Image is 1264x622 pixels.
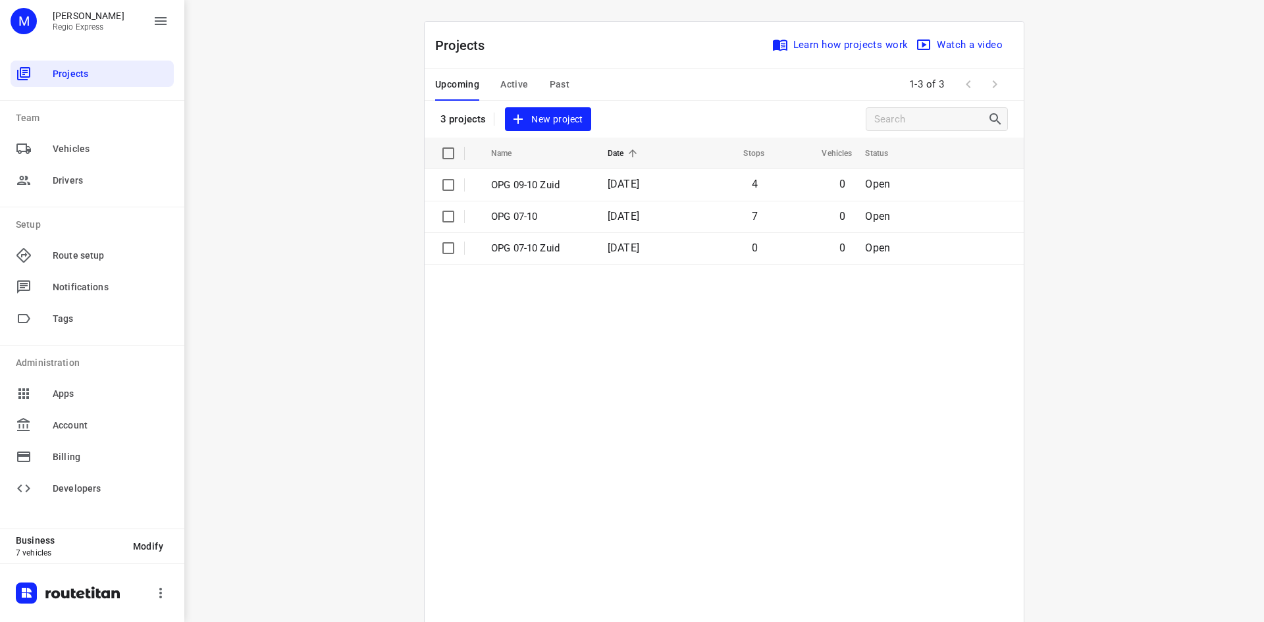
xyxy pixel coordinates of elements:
span: Open [865,210,890,222]
p: Setup [16,218,174,232]
span: Active [500,76,528,93]
button: New project [505,107,591,132]
span: Account [53,419,169,432]
input: Search projects [874,109,987,130]
span: Route setup [53,249,169,263]
span: 4 [752,178,758,190]
span: Name [491,145,529,161]
span: 1-3 of 3 [904,70,950,99]
p: Team [16,111,174,125]
span: Open [865,178,890,190]
p: OPG 09-10 Zuid [491,178,588,193]
span: Upcoming [435,76,479,93]
div: Developers [11,475,174,502]
div: Route setup [11,242,174,269]
span: Past [550,76,570,93]
p: Projects [435,36,496,55]
span: 0 [839,210,845,222]
span: Modify [133,541,163,552]
span: 0 [839,242,845,254]
p: Administration [16,356,174,370]
div: Search [987,111,1007,127]
span: 7 [752,210,758,222]
span: Stops [726,145,764,161]
span: Drivers [53,174,169,188]
span: Vehicles [804,145,852,161]
p: 7 vehicles [16,548,122,557]
div: Projects [11,61,174,87]
span: New project [513,111,583,128]
p: 3 projects [440,113,486,125]
span: 0 [752,242,758,254]
div: Account [11,412,174,438]
div: M [11,8,37,34]
div: Billing [11,444,174,470]
p: Regio Express [53,22,124,32]
span: Developers [53,482,169,496]
span: Status [865,145,905,161]
span: Date [608,145,641,161]
div: Vehicles [11,136,174,162]
span: Vehicles [53,142,169,156]
span: [DATE] [608,178,639,190]
span: Previous Page [955,71,982,97]
span: Notifications [53,280,169,294]
p: OPG 07-10 Zuid [491,241,588,256]
p: Business [16,535,122,546]
span: Next Page [982,71,1008,97]
button: Modify [122,534,174,558]
span: [DATE] [608,210,639,222]
p: OPG 07-10 [491,209,588,224]
span: Billing [53,450,169,464]
span: Apps [53,387,169,401]
span: Open [865,242,890,254]
span: 0 [839,178,845,190]
p: Max Bisseling [53,11,124,21]
div: Apps [11,380,174,407]
span: [DATE] [608,242,639,254]
span: Projects [53,67,169,81]
div: Notifications [11,274,174,300]
div: Tags [11,305,174,332]
span: Tags [53,312,169,326]
div: Drivers [11,167,174,194]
